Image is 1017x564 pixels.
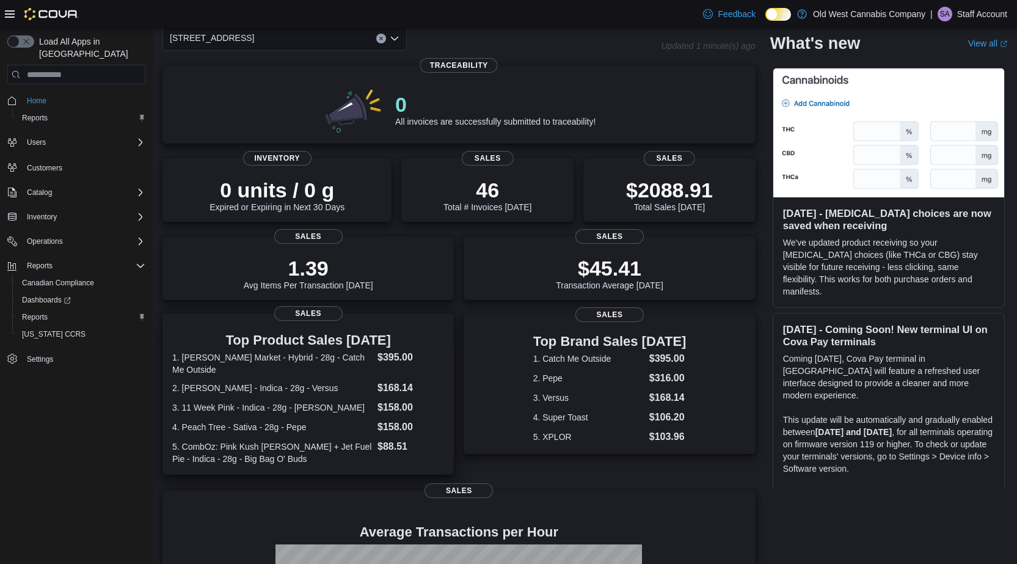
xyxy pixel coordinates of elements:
span: Washington CCRS [17,327,145,342]
input: Dark Mode [765,8,791,21]
span: Canadian Compliance [17,276,145,290]
h2: What's new [770,34,860,53]
span: Reports [22,113,48,123]
p: 46 [443,178,531,202]
p: 1.39 [244,256,373,280]
p: $45.41 [556,256,663,280]
dd: $158.00 [377,400,444,415]
button: Canadian Compliance [12,274,150,291]
a: Home [22,93,51,108]
button: Users [22,135,51,150]
dt: 1. [PERSON_NAME] Market - Hybrid - 28g - Catch Me Outside [172,351,373,376]
p: | [930,7,933,21]
a: Dashboards [12,291,150,309]
span: Users [22,135,145,150]
span: Load All Apps in [GEOGRAPHIC_DATA] [34,35,145,60]
button: Reports [12,109,150,126]
dd: $158.00 [377,420,444,434]
button: Inventory [22,210,62,224]
dt: 2. Pepe [533,372,644,384]
p: Old West Cannabis Company [813,7,925,21]
dd: $316.00 [649,371,687,386]
a: View allExternal link [968,38,1007,48]
dt: 4. Super Toast [533,411,644,423]
a: Reports [17,310,53,324]
dt: 1. Catch Me Outside [533,353,644,365]
img: 0 [322,85,385,134]
a: Dashboards [17,293,76,307]
span: Sales [575,307,644,322]
div: All invoices are successfully submitted to traceability! [395,92,596,126]
button: Open list of options [390,34,399,43]
span: Sales [644,151,695,166]
button: Customers [2,158,150,176]
div: Total Sales [DATE] [626,178,713,212]
span: Canadian Compliance [22,278,94,288]
span: Home [27,96,46,106]
button: Operations [22,234,68,249]
dt: 3. 11 Week Pink - Indica - 28g - [PERSON_NAME] [172,401,373,414]
dd: $106.20 [649,410,687,425]
dd: $395.00 [649,351,687,366]
span: Feedback [718,8,755,20]
div: Avg Items Per Transaction [DATE] [244,256,373,290]
span: Home [22,93,145,108]
span: Sales [462,151,513,166]
span: Dashboards [22,295,71,305]
span: Operations [27,236,63,246]
span: Traceability [420,58,498,73]
a: Feedback [698,2,760,26]
p: Updated 1 minute(s) ago [662,41,756,51]
span: Sales [575,229,644,244]
a: Customers [22,161,67,175]
span: Sales [274,306,343,321]
dd: $395.00 [377,350,444,365]
span: Users [27,137,46,147]
button: Catalog [2,184,150,201]
div: Transaction Average [DATE] [556,256,663,290]
dt: 3. Versus [533,392,644,404]
button: Users [2,134,150,151]
dd: $168.14 [649,390,687,405]
span: Reports [17,310,145,324]
h3: [DATE] - [MEDICAL_DATA] choices are now saved when receiving [783,207,994,232]
a: Settings [22,352,58,367]
button: Home [2,92,150,109]
span: Customers [27,163,62,173]
p: 0 [395,92,596,117]
span: [STREET_ADDRESS] [170,31,254,45]
p: $2088.91 [626,178,713,202]
h3: Top Product Sales [DATE] [172,333,444,348]
dt: 2. [PERSON_NAME] - Indica - 28g - Versus [172,382,373,394]
h3: Top Brand Sales [DATE] [533,334,687,349]
span: Reports [27,261,53,271]
span: Inventory [27,212,57,222]
a: Reports [17,111,53,125]
span: Operations [22,234,145,249]
h3: [DATE] - Coming Soon! New terminal UI on Cova Pay terminals [783,323,994,348]
button: [US_STATE] CCRS [12,326,150,343]
p: We've updated product receiving so your [MEDICAL_DATA] choices (like THCa or CBG) stay visible fo... [783,236,994,298]
span: Reports [22,312,48,322]
a: [US_STATE] CCRS [17,327,90,342]
img: Cova [24,8,79,20]
p: Staff Account [957,7,1007,21]
p: Coming [DATE], Cova Pay terminal in [GEOGRAPHIC_DATA] will feature a refreshed user interface des... [783,353,994,401]
p: 0 units / 0 g [210,178,344,202]
span: Settings [27,354,53,364]
span: Reports [17,111,145,125]
svg: External link [1000,40,1007,48]
span: Inventory [22,210,145,224]
p: This update will be automatically and gradually enabled between , for all terminals operating on ... [783,414,994,475]
dt: 4. Peach Tree - Sativa - 28g - Pepe [172,421,373,433]
dt: 5. CombOz: Pink Kush [PERSON_NAME] + Jet Fuel Pie - Indica - 28g - Big Bag O' Buds [172,441,373,465]
span: Inventory [243,151,312,166]
em: Please be advised that this update is purely visual and does not impact payment functionality. [783,488,989,510]
span: Sales [425,483,493,498]
button: Reports [22,258,57,273]
dt: 5. XPLOR [533,431,644,443]
span: Reports [22,258,145,273]
span: Catalog [22,185,145,200]
span: [US_STATE] CCRS [22,329,86,339]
